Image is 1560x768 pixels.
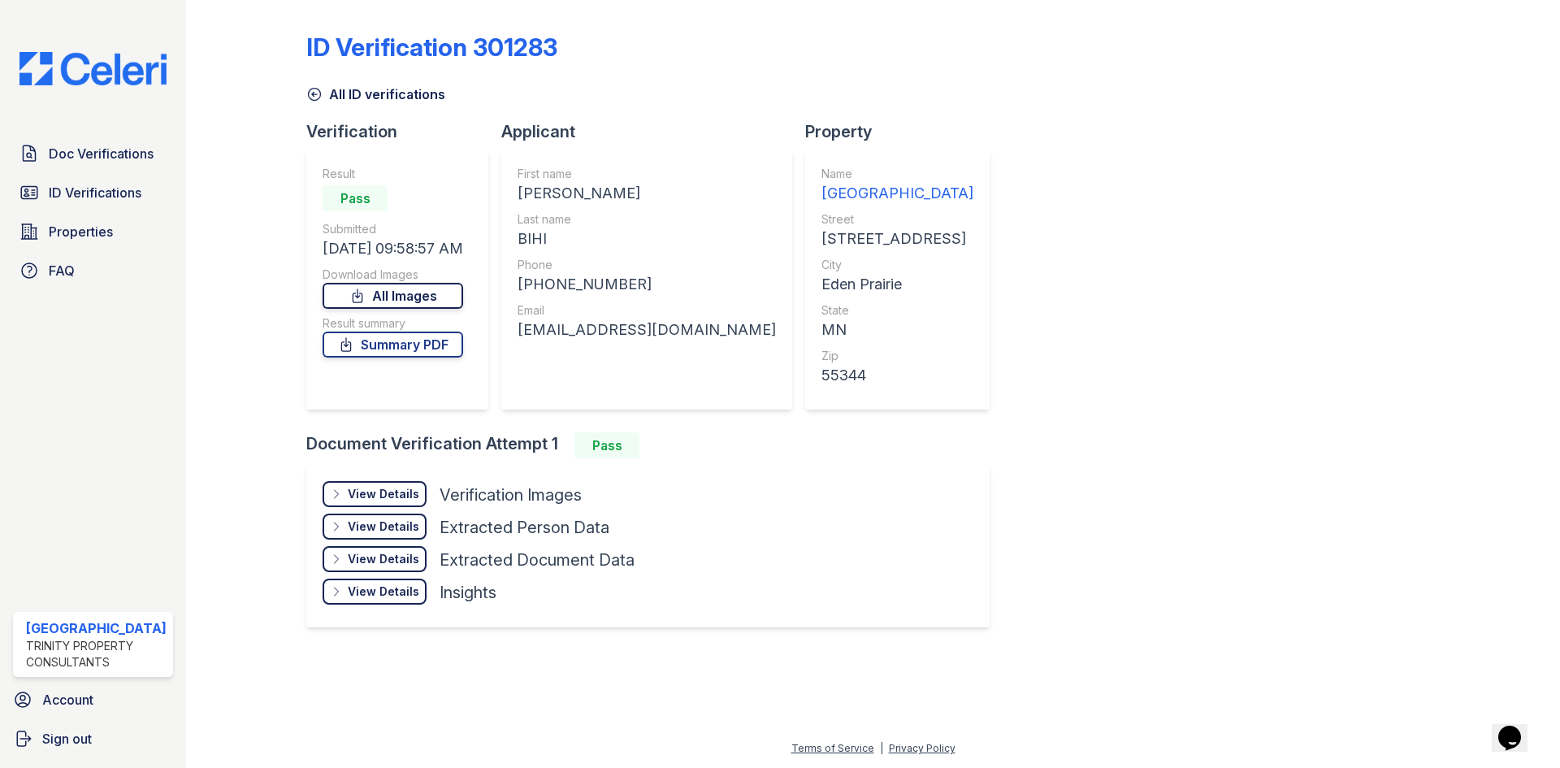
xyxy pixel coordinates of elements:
div: View Details [348,519,419,535]
div: Property [805,120,1003,143]
div: | [880,742,883,754]
span: Account [42,690,93,709]
iframe: chat widget [1492,703,1544,752]
a: Sign out [6,722,180,755]
div: [GEOGRAPHIC_DATA] [26,618,167,638]
div: 55344 [821,364,973,387]
div: Result summary [323,315,463,332]
div: Trinity Property Consultants [26,638,167,670]
div: Zip [821,348,973,364]
a: Doc Verifications [13,137,173,170]
div: View Details [348,551,419,567]
span: Doc Verifications [49,144,154,163]
span: FAQ [49,261,75,280]
div: ID Verification 301283 [306,33,557,62]
div: Pass [574,432,639,458]
a: Account [6,683,180,716]
span: Sign out [42,729,92,748]
div: State [821,302,973,319]
div: City [821,257,973,273]
div: MN [821,319,973,341]
div: First name [518,166,776,182]
div: Pass [323,185,388,211]
div: [STREET_ADDRESS] [821,228,973,250]
a: Name [GEOGRAPHIC_DATA] [821,166,973,205]
div: Email [518,302,776,319]
a: Properties [13,215,173,248]
a: All ID verifications [306,85,445,104]
div: Phone [518,257,776,273]
div: Last name [518,211,776,228]
div: Download Images [323,267,463,283]
div: [EMAIL_ADDRESS][DOMAIN_NAME] [518,319,776,341]
a: FAQ [13,254,173,287]
span: Properties [49,222,113,241]
div: Result [323,166,463,182]
div: Insights [440,581,496,604]
div: Extracted Document Data [440,549,635,571]
div: Submitted [323,221,463,237]
div: Verification [306,120,501,143]
div: [GEOGRAPHIC_DATA] [821,182,973,205]
div: Verification Images [440,484,582,506]
div: Applicant [501,120,805,143]
div: Document Verification Attempt 1 [306,432,1003,458]
div: View Details [348,486,419,502]
div: Eden Prairie [821,273,973,296]
div: Name [821,166,973,182]
a: Summary PDF [323,332,463,358]
div: [DATE] 09:58:57 AM [323,237,463,260]
div: Extracted Person Data [440,516,609,539]
a: ID Verifications [13,176,173,209]
a: Terms of Service [791,742,874,754]
a: Privacy Policy [889,742,955,754]
div: [PERSON_NAME] [518,182,776,205]
span: ID Verifications [49,183,141,202]
div: BIHI [518,228,776,250]
img: CE_Logo_Blue-a8612792a0a2168367f1c8372b55b34899dd931a85d93a1a3d3e32e68fde9ad4.png [6,52,180,85]
div: [PHONE_NUMBER] [518,273,776,296]
div: Street [821,211,973,228]
div: View Details [348,584,419,600]
a: All Images [323,283,463,309]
